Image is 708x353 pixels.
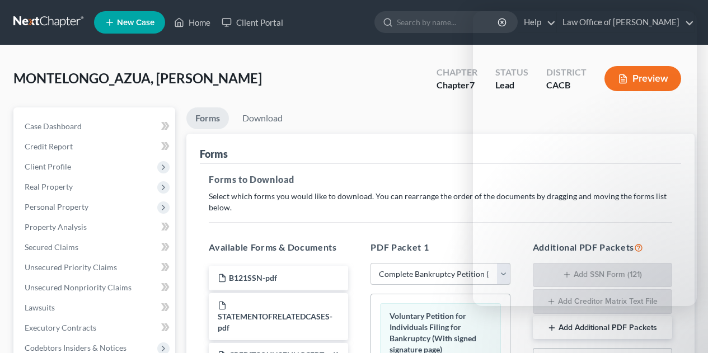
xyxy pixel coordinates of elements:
[25,283,132,292] span: Unsecured Nonpriority Claims
[25,162,71,171] span: Client Profile
[25,343,126,352] span: Codebtors Insiders & Notices
[218,312,332,332] span: STATEMENTOFRELATEDCASES-pdf
[16,116,175,137] a: Case Dashboard
[16,257,175,277] a: Unsecured Priority Claims
[209,173,672,186] h5: Forms to Download
[216,12,289,32] a: Client Portal
[473,11,697,306] iframe: Intercom live chat
[437,66,477,79] div: Chapter
[397,12,499,32] input: Search by name...
[25,202,88,211] span: Personal Property
[229,273,277,283] span: B121SSN-pdf
[186,107,229,129] a: Forms
[670,315,697,342] iframe: Intercom live chat
[25,242,78,252] span: Secured Claims
[117,18,154,27] span: New Case
[25,323,96,332] span: Executory Contracts
[233,107,292,129] a: Download
[533,316,672,340] button: Add Additional PDF Packets
[25,121,82,131] span: Case Dashboard
[25,182,73,191] span: Real Property
[437,79,477,92] div: Chapter
[25,262,117,272] span: Unsecured Priority Claims
[16,318,175,338] a: Executory Contracts
[16,217,175,237] a: Property Analysis
[25,142,73,151] span: Credit Report
[168,12,216,32] a: Home
[16,137,175,157] a: Credit Report
[16,298,175,318] a: Lawsuits
[25,222,87,232] span: Property Analysis
[209,191,672,213] p: Select which forms you would like to download. You can rearrange the order of the documents by dr...
[470,79,475,90] span: 7
[200,147,228,161] div: Forms
[13,70,262,86] span: MONTELONGO_AZUA, [PERSON_NAME]
[16,237,175,257] a: Secured Claims
[209,241,348,254] h5: Available Forms & Documents
[25,303,55,312] span: Lawsuits
[16,277,175,298] a: Unsecured Nonpriority Claims
[371,241,510,254] h5: PDF Packet 1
